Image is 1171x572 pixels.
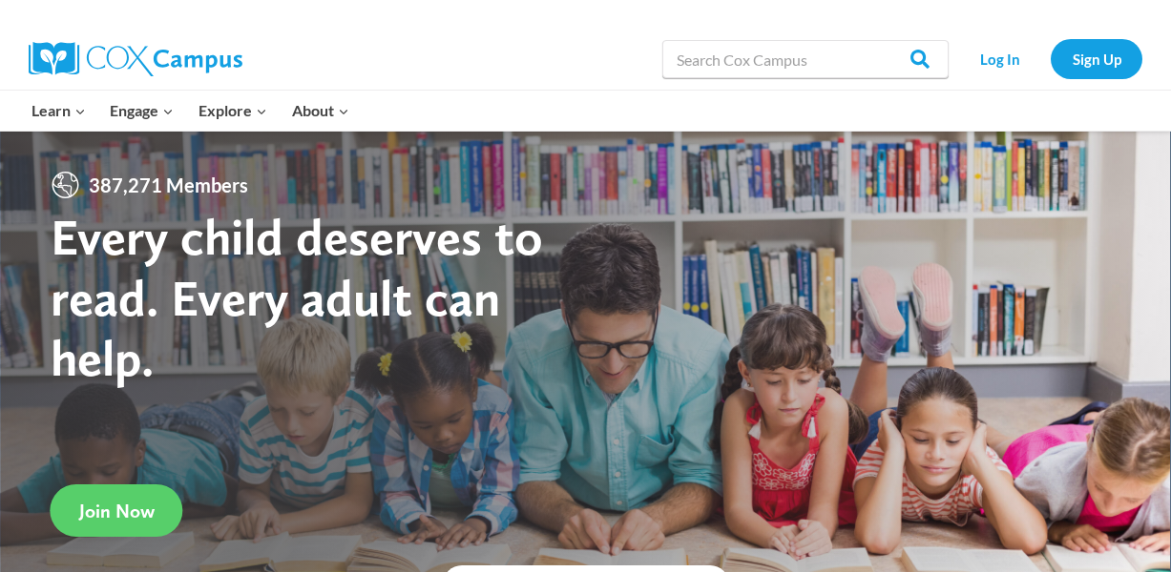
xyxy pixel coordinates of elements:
strong: Every child deserves to read. Every adult can help. [51,206,543,388]
a: Log In [958,39,1041,78]
span: Learn [31,98,86,123]
nav: Primary Navigation [19,91,361,131]
span: Explore [199,98,267,123]
span: Engage [110,98,174,123]
a: Join Now [51,484,183,537]
span: Join Now [79,500,155,522]
a: Sign Up [1051,39,1142,78]
span: About [292,98,349,123]
span: 387,271 Members [81,170,256,200]
input: Search Cox Campus [662,40,949,78]
img: Cox Campus [29,42,242,76]
nav: Secondary Navigation [958,39,1142,78]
